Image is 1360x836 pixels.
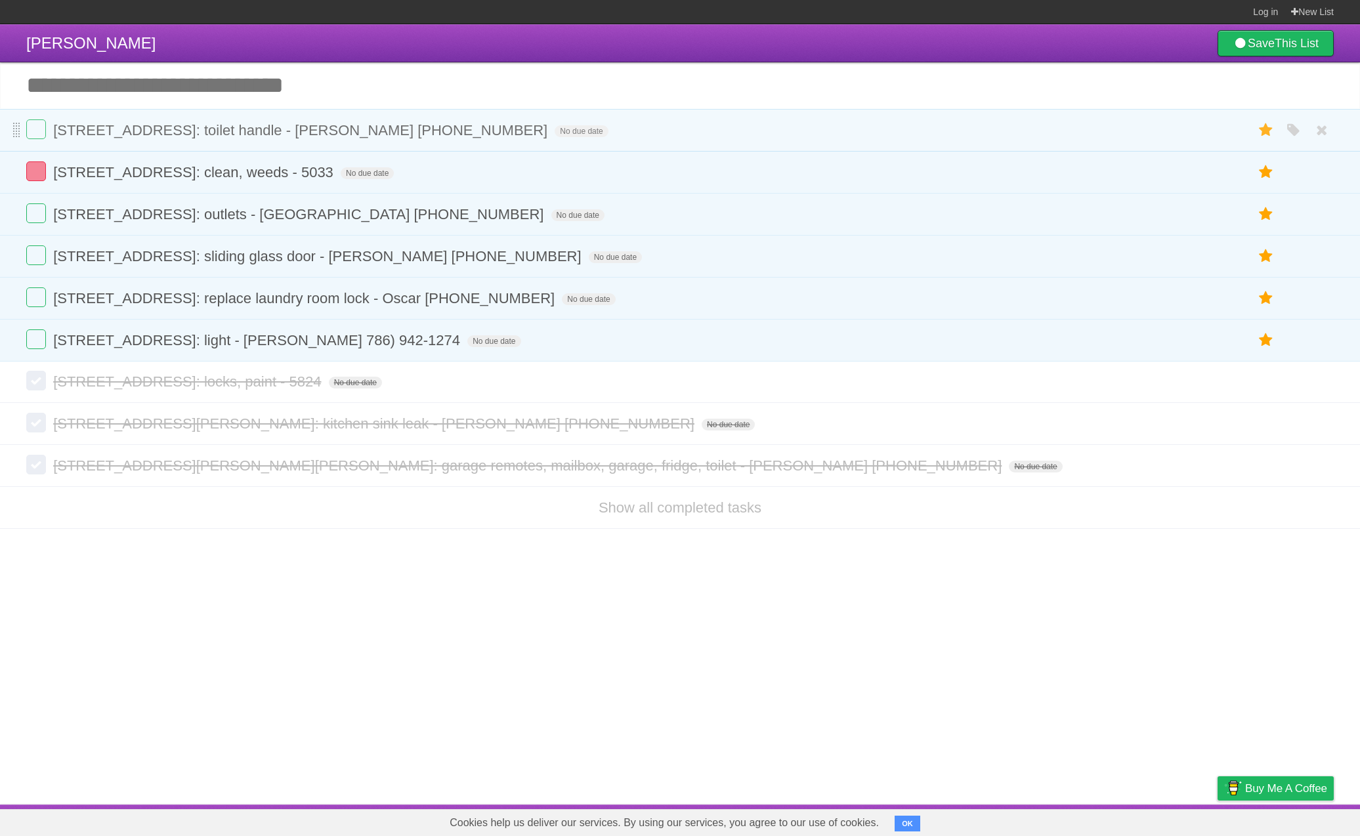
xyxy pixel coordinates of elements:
[53,457,1005,474] span: [STREET_ADDRESS][PERSON_NAME][PERSON_NAME]: garage remotes, mailbox, garage, fridge, toilet - [PE...
[53,290,558,306] span: [STREET_ADDRESS]: replace laundry room lock - Oscar [PHONE_NUMBER]
[26,203,46,223] label: Done
[1254,119,1279,141] label: Star task
[26,371,46,390] label: Done
[1254,245,1279,267] label: Star task
[1043,808,1071,833] a: About
[26,455,46,474] label: Done
[1245,777,1327,800] span: Buy me a coffee
[1251,808,1334,833] a: Suggest a feature
[53,206,547,222] span: [STREET_ADDRESS]: outlets - [GEOGRAPHIC_DATA] [PHONE_NUMBER]
[1254,203,1279,225] label: Star task
[26,413,46,432] label: Done
[26,119,46,139] label: Done
[589,251,642,263] span: No due date
[1224,777,1242,799] img: Buy me a coffee
[1218,30,1334,56] a: SaveThis List
[1254,329,1279,351] label: Star task
[1254,161,1279,183] label: Star task
[53,373,324,390] span: [STREET_ADDRESS]: locks, paint - 5824
[53,415,698,432] span: [STREET_ADDRESS][PERSON_NAME]: kitchen sink leak - [PERSON_NAME] [PHONE_NUMBER]
[1086,808,1139,833] a: Developers
[26,161,46,181] label: Done
[1254,287,1279,309] label: Star task
[599,499,761,516] a: Show all completed tasks
[562,293,615,305] span: No due date
[1275,37,1319,50] b: This List
[702,419,755,430] span: No due date
[53,122,551,138] span: [STREET_ADDRESS]: toilet handle - [PERSON_NAME] [PHONE_NUMBER]
[555,125,608,137] span: No due date
[436,810,892,836] span: Cookies help us deliver our services. By using our services, you agree to our use of cookies.
[1156,808,1185,833] a: Terms
[467,335,521,347] span: No due date
[1009,461,1062,472] span: No due date
[53,248,584,264] span: [STREET_ADDRESS]: sliding glass door - [PERSON_NAME] [PHONE_NUMBER]
[1218,776,1334,801] a: Buy me a coffee
[53,332,463,348] span: [STREET_ADDRESS]: light - [PERSON_NAME] 786) 942-1274
[341,167,394,179] span: No due date
[53,164,337,180] span: [STREET_ADDRESS]: clean, weeds - 5033
[26,34,156,52] span: [PERSON_NAME]
[26,245,46,265] label: Done
[26,287,46,307] label: Done
[329,377,382,388] span: No due date
[551,209,605,221] span: No due date
[1201,808,1235,833] a: Privacy
[26,329,46,349] label: Done
[895,816,920,831] button: OK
